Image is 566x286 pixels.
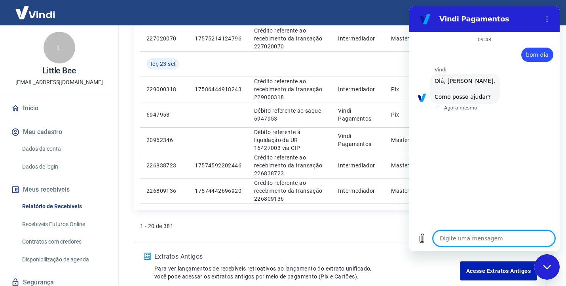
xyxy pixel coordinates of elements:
[254,77,325,101] p: Crédito referente ao recebimento da transação 229000318
[391,161,422,169] p: Mastercard
[19,251,109,268] a: Disponibilização de agenda
[254,107,325,123] p: Débito referente ao saque 6947953
[42,67,76,75] p: Little Bee
[195,161,241,169] p: 17574592202446
[254,27,325,50] p: Crédito referente ao recebimento da transação 227020070
[146,187,182,195] p: 226809136
[391,35,422,42] p: Mastercard
[146,85,182,93] p: 229000318
[154,265,460,280] p: Para ver lançamentos de recebíveis retroativos ao lançamento do extrato unificado, você pode aces...
[406,217,541,236] ul: Pagination
[528,6,557,20] button: Sair
[391,85,422,93] p: Pix
[146,136,182,144] p: 20962346
[338,187,378,195] p: Intermediador
[409,6,560,251] iframe: Janela de mensagens
[146,35,182,42] p: 227020070
[338,132,378,148] p: Vindi Pagamentos
[19,141,109,157] a: Dados da conta
[154,252,460,261] p: Extratos Antigos
[9,181,109,198] button: Meus recebíveis
[146,161,182,169] p: 226838723
[9,123,109,141] button: Meu cadastro
[534,254,560,280] iframe: Botão para abrir a janela de mensagens, conversa em andamento
[391,187,422,195] p: Mastercard
[19,216,109,232] a: Recebíveis Futuros Online
[144,253,151,260] img: ícone
[140,222,173,230] p: 1 - 20 de 381
[254,154,325,177] p: Crédito referente ao recebimento da transação 226838723
[460,261,537,280] a: Acesse Extratos Antigos
[391,136,422,144] p: Mastercard
[254,179,325,203] p: Crédito referente ao recebimento da transação 226809136
[195,187,241,195] p: 17574442696920
[19,234,109,250] a: Contratos com credores
[19,198,109,215] a: Relatório de Recebíveis
[15,78,103,86] p: [EMAIL_ADDRESS][DOMAIN_NAME]
[146,111,182,119] p: 6947953
[150,60,176,68] span: Ter, 23 set
[338,161,378,169] p: Intermediador
[391,111,422,119] p: Pix
[195,85,241,93] p: 17586444918243
[254,128,325,152] p: Débito referente à liquidação da UR 16427003 via CIP
[9,100,109,117] a: Início
[338,35,378,42] p: Intermediador
[338,107,378,123] p: Vindi Pagamentos
[338,85,378,93] p: Intermediador
[9,0,61,25] img: Vindi
[195,35,241,42] p: 17575214124796
[19,159,109,175] a: Dados de login
[44,32,75,63] div: L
